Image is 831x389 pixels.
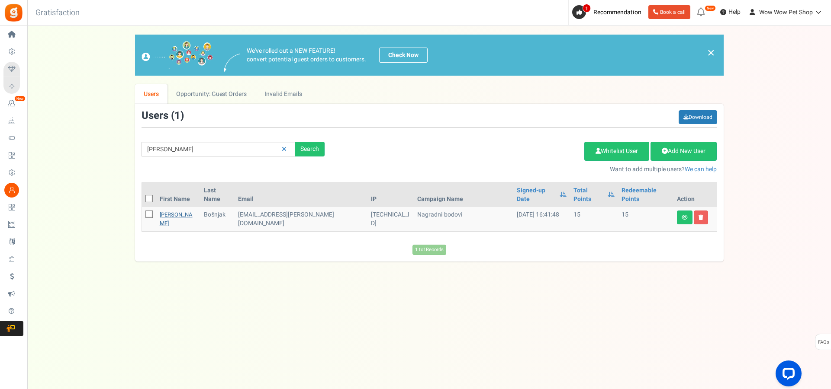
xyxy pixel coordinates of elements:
[135,84,168,104] a: Users
[200,207,234,231] td: Bošnjak
[14,96,26,102] em: New
[142,110,184,121] h3: Users ( )
[235,183,368,207] th: Email
[156,183,201,207] th: First Name
[705,5,716,11] em: New
[648,5,690,19] a: Book a call
[699,215,703,220] i: Delete user
[517,186,555,204] a: Signed-up Date
[570,207,618,231] td: 15
[707,48,715,58] a: ×
[256,84,311,104] a: Invalid Emails
[200,183,234,207] th: Last Name
[26,4,89,22] h3: Gratisfaction
[167,84,255,104] a: Opportunity: Guest Orders
[759,8,813,17] span: Wow Wow Pet Shop
[142,142,295,156] input: Search by email or name
[679,110,717,124] a: Download
[673,183,717,207] th: Action
[651,142,717,161] a: Add New User
[726,8,741,16] span: Help
[717,5,744,19] a: Help
[573,186,603,204] a: Total Points
[338,165,717,174] p: Want to add multiple users?
[572,5,645,19] a: 1 Recommendation
[3,96,23,111] a: New
[513,207,570,231] td: [DATE] 16:41:48
[685,165,717,174] a: We can help
[583,4,591,13] span: 1
[4,3,23,22] img: Gratisfaction
[414,207,513,231] td: Nagradni bodovi
[247,47,366,64] p: We've rolled out a NEW FEATURE! convert potential guest orders to customers.
[618,207,673,231] td: 15
[622,186,670,204] a: Redeemable Points
[593,8,641,17] span: Recommendation
[379,48,428,63] a: Check Now
[414,183,513,207] th: Campaign Name
[367,183,414,207] th: IP
[160,210,193,227] a: [PERSON_NAME]
[174,108,180,123] span: 1
[295,142,325,156] div: Search
[277,142,291,157] a: Reset
[224,54,240,72] img: images
[584,142,649,161] a: Whitelist User
[142,41,213,69] img: images
[818,334,829,351] span: FAQs
[235,207,368,231] td: [EMAIL_ADDRESS][PERSON_NAME][DOMAIN_NAME]
[682,215,688,220] i: View details
[367,207,414,231] td: [TECHNICAL_ID]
